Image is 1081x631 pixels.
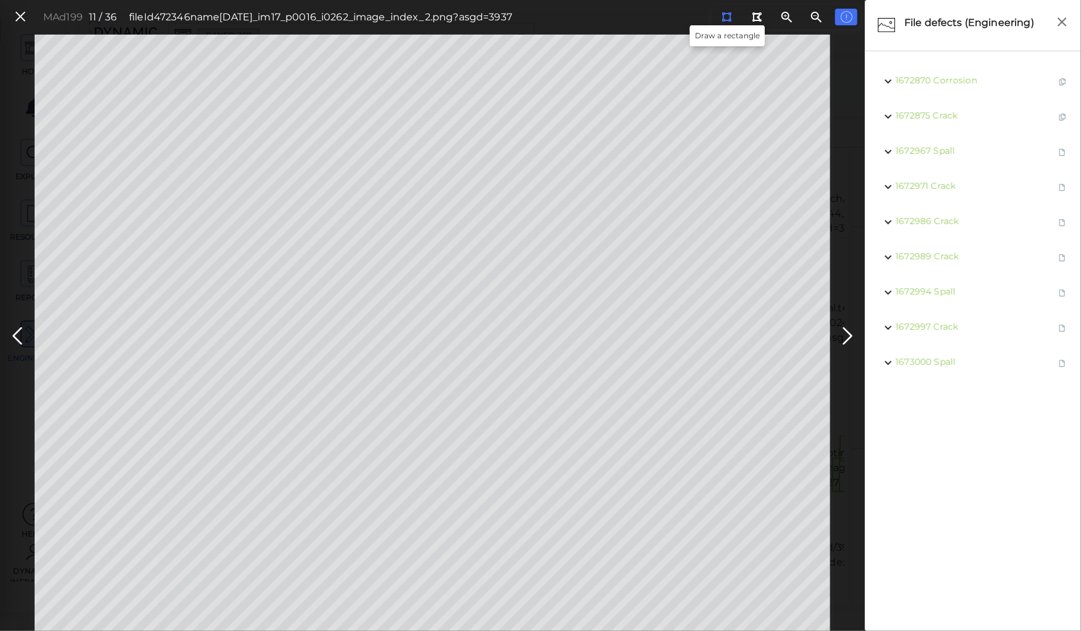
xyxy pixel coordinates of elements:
span: 1672986 [896,215,932,227]
span: Spall [934,356,956,367]
span: Spall [933,145,955,156]
span: Crack [931,180,956,191]
div: 11 / 36 [89,10,117,25]
span: 1672967 [896,145,931,156]
span: 1672875 [896,110,930,121]
span: Crack [934,251,959,262]
div: fileId 472346 name [DATE]_im17_p0016_i0262_image_index_2.png?asgd=3937 [129,10,512,25]
span: Spall [934,286,956,297]
span: 1672870 [896,75,931,86]
div: MAd199 [43,10,83,25]
span: 1672997 [896,321,931,332]
div: File defects (Engineering) [901,12,1050,38]
span: Crack [934,215,959,227]
span: Crack [933,110,957,121]
span: 1672971 [896,180,928,191]
span: 1672989 [896,251,932,262]
span: Crack [933,321,958,332]
iframe: Chat [1028,575,1072,622]
span: 1672994 [896,286,932,297]
span: Corrosion [933,75,977,86]
span: 1673000 [896,356,932,367]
